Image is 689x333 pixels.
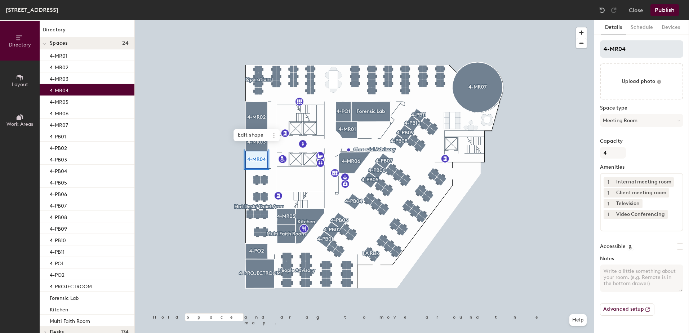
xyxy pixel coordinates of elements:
[569,314,587,326] button: Help
[50,74,68,82] p: 4-MR03
[50,224,67,232] p: 4-PB09
[50,235,66,244] p: 4-PB10
[50,40,68,46] span: Spaces
[50,189,67,197] p: 4-PB06
[599,6,606,14] img: Undo
[600,63,683,99] button: Upload photo
[657,20,684,35] button: Devices
[608,211,609,218] span: 1
[50,305,68,313] p: Kitchen
[610,6,617,14] img: Redo
[600,138,683,144] label: Capacity
[600,303,654,316] button: Advanced setup
[629,4,643,16] button: Close
[600,105,683,111] label: Space type
[604,188,613,197] button: 1
[12,81,28,88] span: Layout
[50,178,67,186] p: 4-PB05
[604,177,613,187] button: 1
[122,40,129,46] span: 24
[50,120,68,128] p: 4-MR07
[50,212,67,221] p: 4-PB08
[600,244,626,249] label: Accessible
[608,200,609,208] span: 1
[50,97,68,105] p: 4-MR05
[50,281,92,290] p: 4-PROJECTROOM
[613,210,668,219] div: Video Conferencing
[600,256,683,262] label: Notes
[50,166,67,174] p: 4-PB04
[608,189,609,197] span: 1
[604,210,613,219] button: 1
[626,20,657,35] button: Schedule
[50,270,65,278] p: 4-PO2
[600,164,683,170] label: Amenities
[234,129,268,141] span: Edit shape
[50,143,67,151] p: 4-PB02
[50,85,68,94] p: 4-MR04
[9,42,31,48] span: Directory
[50,316,90,324] p: Multi Faith Room
[604,199,613,208] button: 1
[50,62,68,71] p: 4-MR02
[601,20,626,35] button: Details
[50,258,63,267] p: 4-PO1
[50,132,66,140] p: 4-PB01
[613,199,643,208] div: Television
[613,177,674,187] div: Internal meeting room
[650,4,679,16] button: Publish
[50,51,67,59] p: 4-MR01
[600,114,683,127] button: Meeting Room
[50,247,65,255] p: 4-PB11
[50,108,68,117] p: 4-MR06
[608,178,609,186] span: 1
[40,26,134,37] h1: Directory
[50,155,67,163] p: 4-PB03
[50,201,67,209] p: 4-PB07
[6,5,58,14] div: [STREET_ADDRESS]
[6,121,33,127] span: Work Areas
[50,293,79,301] p: Forensic Lab
[613,188,669,197] div: Client meeting room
